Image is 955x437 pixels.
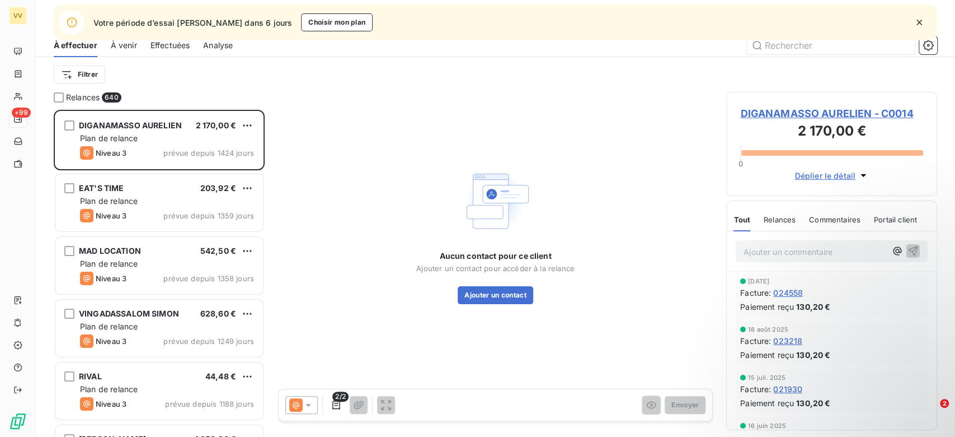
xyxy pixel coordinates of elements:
[740,106,923,121] span: DIGANAMASSO AURELIEN - C0014
[80,322,138,331] span: Plan de relance
[80,196,138,206] span: Plan de relance
[738,159,743,168] span: 0
[794,170,855,182] span: Déplier le détail
[740,301,794,313] span: Paiement reçu
[439,250,551,262] span: Aucun contact pour ce client
[200,183,236,193] span: 203,92 €
[301,13,373,31] button: Choisir mon plan
[96,211,126,220] span: Niveau 3
[764,215,796,224] span: Relances
[796,301,830,313] span: 130,20 €
[163,337,254,346] span: prévue depuis 1249 jours
[203,40,233,51] span: Analyse
[150,40,190,51] span: Effectuées
[205,371,236,381] span: 44,48 €
[9,412,27,430] img: Logo LeanPay
[731,328,955,407] iframe: Intercom notifications message
[79,120,182,130] span: DIGANAMASSO AURELIEN
[740,287,771,299] span: Facture :
[748,278,769,285] span: [DATE]
[459,165,531,237] img: Empty state
[96,337,126,346] span: Niveau 3
[747,36,915,54] input: Rechercher
[773,287,803,299] span: 024558
[733,215,750,224] span: Tout
[79,246,141,255] span: MAD LOCATION
[96,399,126,408] span: Niveau 3
[163,148,254,157] span: prévue depuis 1424 jours
[79,371,102,381] span: RIVAL
[54,40,97,51] span: À effectuer
[200,246,236,255] span: 542,50 €
[111,40,137,51] span: À venir
[54,110,265,437] div: grid
[665,396,705,414] button: Envoyer
[93,17,292,29] span: Votre période d’essai [PERSON_NAME] dans 6 jours
[9,7,27,25] div: VV
[102,92,121,103] span: 640
[80,259,138,268] span: Plan de relance
[79,309,179,318] span: VINGADASSALOM SIMON
[874,215,917,224] span: Portail client
[940,399,949,408] span: 2
[748,326,788,333] span: 18 août 2025
[80,384,138,394] span: Plan de relance
[416,264,575,273] span: Ajouter un contact pour accéder à la relance
[200,309,236,318] span: 628,60 €
[79,183,124,193] span: EAT'S TIME
[96,274,126,283] span: Niveau 3
[332,392,348,402] span: 2/2
[458,286,533,304] button: Ajouter un contact
[54,66,105,83] button: Filtrer
[809,215,860,224] span: Commentaires
[748,422,786,429] span: 16 juin 2025
[66,92,100,103] span: Relances
[196,120,237,130] span: 2 170,00 €
[791,169,872,182] button: Déplier le détail
[96,148,126,157] span: Niveau 3
[80,133,138,143] span: Plan de relance
[12,108,31,118] span: +99
[740,121,923,143] h3: 2 170,00 €
[163,211,254,220] span: prévue depuis 1359 jours
[163,274,254,283] span: prévue depuis 1358 jours
[165,399,254,408] span: prévue depuis 1188 jours
[917,399,944,426] iframe: Intercom live chat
